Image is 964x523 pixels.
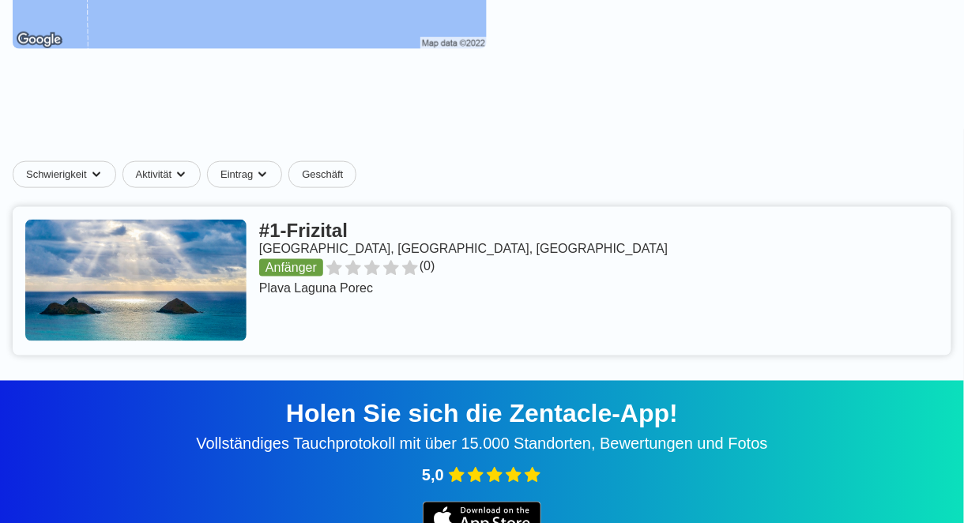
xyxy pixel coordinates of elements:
[207,161,288,188] button: EintragDropdown-Caret
[288,161,356,188] a: Geschäft
[196,435,767,453] font: Vollständiges Tauchprotokoll mit über 15.000 Standorten, Bewertungen und Fotos
[13,161,122,188] button: SchwierigkeitDropdown-Caret
[122,161,208,188] button: AktivitätDropdown-Caret
[256,168,269,181] img: Dropdown-Caret
[26,168,87,180] font: Schwierigkeit
[90,168,103,181] img: Dropdown-Caret
[422,467,444,484] font: 5,0
[286,400,678,428] font: Holen Sie sich die Zentacle-App!
[302,168,343,180] font: Geschäft
[220,168,253,180] font: Eintrag
[136,168,172,180] font: Aktivität
[175,168,187,181] img: Dropdown-Caret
